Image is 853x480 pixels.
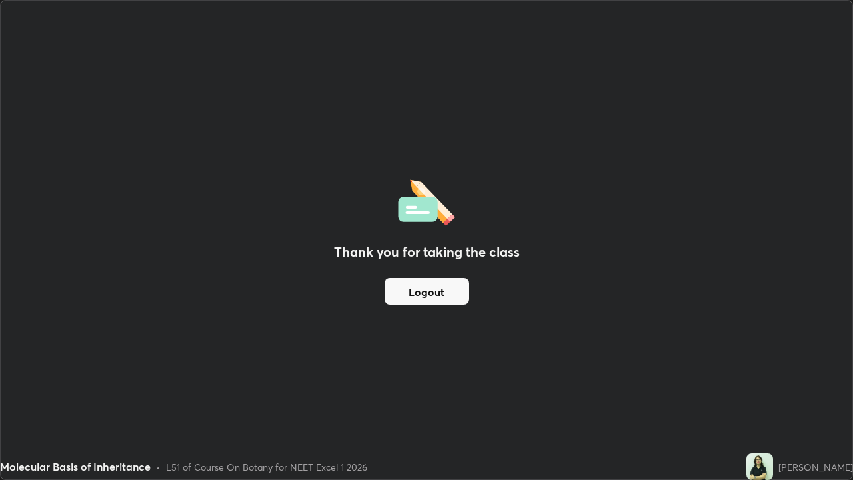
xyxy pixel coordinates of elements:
div: L51 of Course On Botany for NEET Excel 1 2026 [166,460,367,474]
div: • [156,460,161,474]
img: b717d25577f447d5b7b8baad72da35ae.jpg [746,453,773,480]
div: [PERSON_NAME] [778,460,853,474]
img: offlineFeedback.1438e8b3.svg [398,175,455,226]
h2: Thank you for taking the class [334,242,520,262]
button: Logout [385,278,469,305]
